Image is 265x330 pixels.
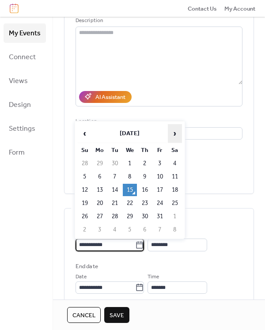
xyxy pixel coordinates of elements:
[93,157,107,170] td: 29
[108,224,122,236] td: 4
[4,119,46,138] a: Settings
[78,171,92,183] td: 5
[93,171,107,183] td: 6
[93,184,107,196] td: 13
[9,146,25,160] span: Form
[93,124,167,143] th: [DATE]
[168,184,182,196] td: 18
[138,197,152,209] td: 23
[123,184,137,196] td: 15
[108,171,122,183] td: 7
[93,197,107,209] td: 20
[153,210,167,223] td: 31
[93,210,107,223] td: 27
[4,47,46,67] a: Connect
[76,273,87,281] span: Date
[123,197,137,209] td: 22
[168,171,182,183] td: 11
[108,184,122,196] td: 14
[76,117,241,126] div: Location
[168,125,182,142] span: ›
[9,74,28,88] span: Views
[79,91,132,102] button: AI Assistant
[224,4,255,13] a: My Account
[10,4,19,13] img: logo
[138,184,152,196] td: 16
[168,210,182,223] td: 1
[138,171,152,183] td: 9
[153,144,167,156] th: Fr
[78,125,91,142] span: ‹
[9,122,35,136] span: Settings
[108,157,122,170] td: 30
[104,307,129,323] button: Save
[4,95,46,114] a: Design
[123,210,137,223] td: 29
[123,144,137,156] th: We
[76,16,241,25] div: Description
[123,224,137,236] td: 5
[76,262,98,271] div: End date
[153,184,167,196] td: 17
[108,210,122,223] td: 28
[78,144,92,156] th: Su
[78,224,92,236] td: 2
[168,144,182,156] th: Sa
[168,157,182,170] td: 4
[138,144,152,156] th: Th
[153,224,167,236] td: 7
[188,4,217,13] a: Contact Us
[78,157,92,170] td: 28
[72,311,95,320] span: Cancel
[123,157,137,170] td: 1
[4,23,46,43] a: My Events
[78,197,92,209] td: 19
[95,93,125,102] div: AI Assistant
[153,171,167,183] td: 10
[148,273,159,281] span: Time
[138,224,152,236] td: 6
[9,27,41,41] span: My Events
[4,71,46,91] a: Views
[108,144,122,156] th: Tu
[93,144,107,156] th: Mo
[78,184,92,196] td: 12
[9,98,31,112] span: Design
[168,224,182,236] td: 8
[108,197,122,209] td: 21
[9,50,36,64] span: Connect
[123,171,137,183] td: 8
[168,197,182,209] td: 25
[138,210,152,223] td: 30
[78,210,92,223] td: 26
[153,197,167,209] td: 24
[67,307,101,323] button: Cancel
[4,143,46,162] a: Form
[153,157,167,170] td: 3
[110,311,124,320] span: Save
[93,224,107,236] td: 3
[138,157,152,170] td: 2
